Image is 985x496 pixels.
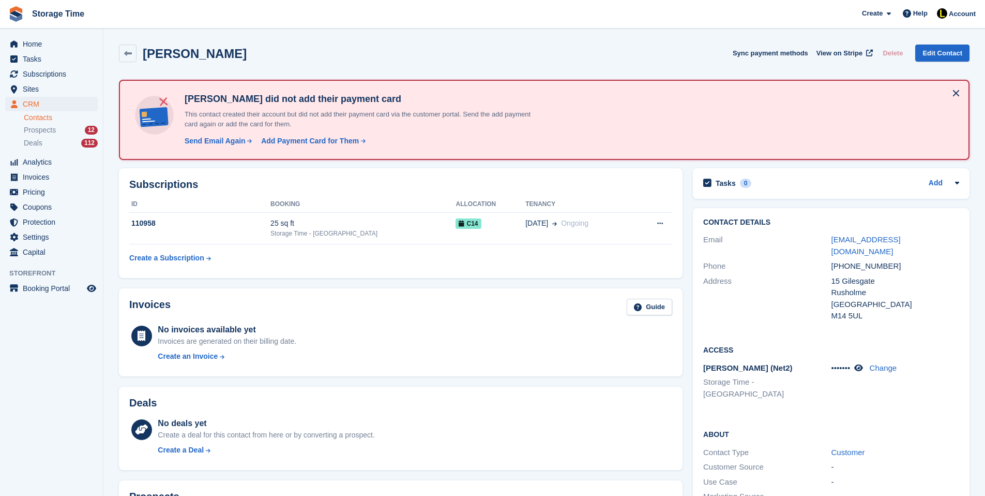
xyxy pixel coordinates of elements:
[23,200,85,214] span: Coupons
[703,344,959,355] h2: Access
[9,268,103,279] span: Storefront
[23,215,85,229] span: Protection
[5,82,98,96] a: menu
[831,461,959,473] div: -
[5,215,98,229] a: menu
[561,219,588,227] span: Ongoing
[733,45,808,62] button: Sync payment methods
[158,336,296,347] div: Invoices are generated on their billing date.
[28,5,88,22] a: Storage Time
[270,229,456,238] div: Storage Time - [GEOGRAPHIC_DATA]
[23,97,85,111] span: CRM
[24,113,98,123] a: Contacts
[5,155,98,169] a: menu
[180,109,542,129] p: This contact created their account but did not add their payment card via the customer portal. Se...
[23,281,85,296] span: Booking Portal
[831,448,865,457] a: Customer
[143,47,247,61] h2: [PERSON_NAME]
[261,136,359,147] div: Add Payment Card for Them
[23,37,85,51] span: Home
[23,230,85,244] span: Settings
[703,218,959,227] h2: Contact Details
[703,260,831,272] div: Phone
[129,218,270,229] div: 110958
[23,67,85,81] span: Subscriptions
[23,155,85,169] span: Analytics
[5,67,98,81] a: menu
[740,179,752,188] div: 0
[24,138,42,148] span: Deals
[5,230,98,244] a: menu
[24,125,56,135] span: Prospects
[158,445,374,456] a: Create a Deal
[525,218,548,229] span: [DATE]
[831,275,959,287] div: 15 Gilesgate
[23,82,85,96] span: Sites
[816,48,862,59] span: View on Stripe
[929,178,943,189] a: Add
[862,8,883,19] span: Create
[913,8,928,19] span: Help
[129,196,270,213] th: ID
[703,476,831,488] div: Use Case
[831,287,959,299] div: Rusholme
[812,45,875,62] a: View on Stripe
[878,45,907,62] button: Delete
[831,260,959,272] div: [PHONE_NUMBER]
[129,397,157,409] h2: Deals
[158,351,218,362] div: Create an Invoice
[158,324,296,336] div: No invoices available yet
[949,9,976,19] span: Account
[158,351,296,362] a: Create an Invoice
[180,93,542,105] h4: [PERSON_NAME] did not add their payment card
[23,185,85,199] span: Pricing
[5,37,98,51] a: menu
[23,52,85,66] span: Tasks
[716,179,736,188] h2: Tasks
[85,126,98,135] div: 12
[627,299,672,316] a: Guide
[129,179,672,191] h2: Subscriptions
[5,170,98,184] a: menu
[915,45,969,62] a: Edit Contact
[831,476,959,488] div: -
[8,6,24,22] img: stora-icon-8386f47178a22dfd0bd8f6a31ec36ba5ce8667c1dd55bd0f319d3a0aa187defe.svg
[270,218,456,229] div: 25 sq ft
[831,299,959,311] div: [GEOGRAPHIC_DATA]
[703,234,831,257] div: Email
[23,245,85,259] span: Capital
[129,299,171,316] h2: Invoices
[5,200,98,214] a: menu
[81,139,98,148] div: 112
[831,235,901,256] a: [EMAIL_ADDRESS][DOMAIN_NAME]
[831,310,959,322] div: M14 5UL
[703,376,831,400] li: Storage Time - [GEOGRAPHIC_DATA]
[23,170,85,184] span: Invoices
[456,196,525,213] th: Allocation
[937,8,947,19] img: Laaibah Sarwar
[185,136,246,147] div: Send Email Again
[831,363,851,372] span: •••••••
[5,97,98,111] a: menu
[5,281,98,296] a: menu
[158,445,204,456] div: Create a Deal
[703,461,831,473] div: Customer Source
[5,245,98,259] a: menu
[158,417,374,430] div: No deals yet
[703,447,831,459] div: Contact Type
[24,138,98,149] a: Deals 112
[5,185,98,199] a: menu
[270,196,456,213] th: Booking
[85,282,98,295] a: Preview store
[129,249,211,268] a: Create a Subscription
[129,253,204,264] div: Create a Subscription
[703,275,831,322] div: Address
[870,363,897,372] a: Change
[703,429,959,439] h2: About
[525,196,634,213] th: Tenancy
[132,93,176,137] img: no-card-linked-e7822e413c904bf8b177c4d89f31251c4716f9871600ec3ca5bfc59e148c83f4.svg
[158,430,374,441] div: Create a deal for this contact from here or by converting a prospect.
[24,125,98,136] a: Prospects 12
[456,218,481,229] span: C14
[5,52,98,66] a: menu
